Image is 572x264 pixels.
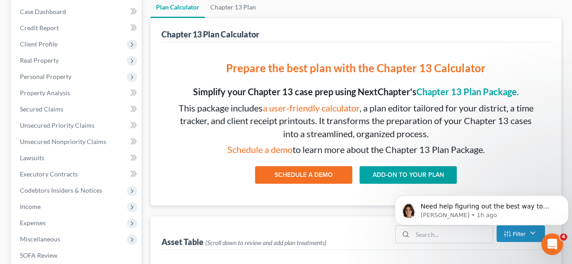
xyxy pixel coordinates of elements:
div: Chapter 13 Plan Calculator [161,29,259,40]
div: Asset Table [161,236,326,247]
span: SOFA Review [20,251,57,259]
span: Executory Contracts [20,170,78,178]
a: Secured Claims [13,101,142,117]
a: Lawsuits [13,150,142,166]
span: Codebtors Insiders & Notices [20,186,102,194]
a: SOFA Review [13,247,142,264]
span: Unsecured Nonpriority Claims [20,138,106,145]
a: Credit Report [13,20,142,36]
a: Case Dashboard [13,4,142,20]
span: Real Property [20,56,59,64]
a: Chapter 13 Plan Package. [416,86,519,97]
span: Property Analysis [20,89,70,97]
p: Simplify your Chapter 13 case prep using NextChapter's [176,85,536,98]
a: ADD-ON TO YOUR PLAN [359,166,457,184]
a: a user-friendly calculator [263,102,359,113]
a: Schedule a demo [227,144,293,155]
span: Miscellaneous [20,235,60,243]
span: Expenses [20,219,46,227]
iframe: Intercom notifications message [391,176,572,240]
span: Income [20,203,41,210]
a: Executory Contracts [13,166,142,182]
span: (Scroll down to review and add plan treatments) [205,239,326,246]
a: Unsecured Nonpriority Claims [13,134,142,150]
span: Secured Claims [20,105,63,113]
span: Lawsuits [20,154,44,162]
p: Prepare the best plan with the Chapter 13 Calculator [176,60,536,76]
span: Case Dashboard [20,8,66,15]
iframe: Intercom live chat [541,233,563,255]
a: Unsecured Priority Claims [13,117,142,134]
span: Unsecured Priority Claims [20,121,95,129]
button: SCHEDULE A DEMO [255,166,352,184]
p: This package includes , a plan editor tailored for your district, a time tracker, and client rece... [176,102,536,140]
span: Personal Property [20,73,71,80]
span: Client Profile [20,40,57,48]
a: Property Analysis [13,85,142,101]
span: 4 [560,233,567,241]
span: Credit Report [20,24,59,32]
p: to learn more about the Chapter 13 Plan Package. [176,143,536,156]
